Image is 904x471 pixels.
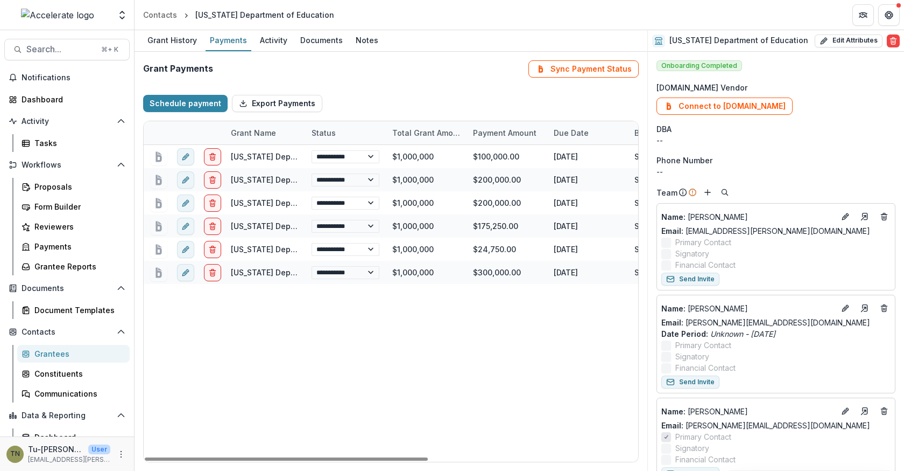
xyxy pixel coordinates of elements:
[839,210,852,223] button: Edit
[675,259,736,271] span: Financial Contact
[88,445,110,454] p: User
[656,60,742,71] span: Onboarding Completed
[206,32,251,48] div: Payments
[351,32,383,48] div: Notes
[34,241,121,252] div: Payments
[34,368,121,379] div: Constituents
[10,451,20,458] div: Tu-Quyen Nguyen
[547,214,628,238] div: [DATE]
[878,4,900,26] button: Get Help
[17,301,130,319] a: Document Templates
[143,30,201,51] a: Grant History
[150,241,167,258] button: bill.com-connect
[628,121,736,144] div: Budget Category
[204,195,221,212] button: delete
[547,168,628,191] div: [DATE]
[675,340,731,351] span: Primary Contact
[386,191,467,214] div: $1,000,000
[386,238,467,261] div: $1,000,000
[256,32,292,48] div: Activity
[195,9,334,20] div: [US_STATE] Department of Education
[675,454,736,465] span: Financial Contact
[547,238,628,261] div: [DATE]
[26,44,95,54] span: Search...
[231,268,615,277] a: [US_STATE] Department of Education - 2024 - States Leading Recovery (SLR) Grant Application 24-25
[4,407,130,424] button: Open Data & Reporting
[661,304,686,313] span: Name :
[4,91,130,108] a: Dashboard
[28,455,110,465] p: [EMAIL_ADDRESS][PERSON_NAME][DOMAIN_NAME]
[351,30,383,51] a: Notes
[661,376,719,389] button: Send Invite
[661,318,683,327] span: Email:
[675,248,709,259] span: Signatory
[661,421,683,430] span: Email:
[467,214,547,238] div: $175,250.00
[528,60,639,78] button: Sync Payment Status
[675,431,731,442] span: Primary Contact
[17,238,130,255] a: Payments
[634,244,648,255] div: SLR
[661,211,835,223] a: Name: [PERSON_NAME]
[17,198,130,216] a: Form Builder
[150,148,167,165] button: bill.com-connect
[17,218,130,235] a: Reviewers
[34,137,121,149] div: Tasks
[22,73,125,82] span: Notifications
[386,145,467,168] div: $1,000,000
[231,198,615,207] a: [US_STATE] Department of Education - 2024 - States Leading Recovery (SLR) Grant Application 24-25
[661,406,835,417] p: [PERSON_NAME]
[206,30,251,51] a: Payments
[839,302,852,315] button: Edit
[204,241,221,258] button: delete
[17,428,130,446] a: Dashboard
[661,225,870,237] a: Email: [EMAIL_ADDRESS][PERSON_NAME][DOMAIN_NAME]
[661,226,683,235] span: Email:
[177,264,194,281] button: edit
[4,156,130,174] button: Open Workflows
[204,218,221,235] button: delete
[99,44,121,56] div: ⌘ + K
[4,113,130,130] button: Open Activity
[675,237,731,248] span: Primary Contact
[701,186,714,199] button: Add
[296,32,347,48] div: Documents
[656,155,712,166] span: Phone Number
[656,82,747,93] span: [DOMAIN_NAME] Vendor
[17,345,130,363] a: Grantees
[675,351,709,362] span: Signatory
[177,148,194,165] button: edit
[547,127,595,138] div: Due Date
[634,267,648,278] div: SLR
[386,168,467,191] div: $1,000,000
[656,135,895,146] div: --
[150,195,167,212] button: bill.com-connect
[661,317,870,328] a: Email: [PERSON_NAME][EMAIL_ADDRESS][DOMAIN_NAME]
[34,181,121,192] div: Proposals
[21,9,94,22] img: Accelerate logo
[634,220,648,232] div: SLR
[232,95,322,112] button: Export Payments
[224,127,282,138] div: Grant Name
[224,121,305,144] div: Grant Name
[887,34,900,47] button: Delete
[305,127,342,138] div: Status
[718,186,731,199] button: Search
[467,145,547,168] div: $100,000.00
[296,30,347,51] a: Documents
[656,187,677,198] p: Team
[467,121,547,144] div: Payment Amount
[177,171,194,189] button: edit
[656,123,672,135] span: DBA
[856,208,873,225] a: Go to contact
[661,273,719,286] button: Send Invite
[839,405,852,418] button: Edit
[656,166,895,177] div: --
[634,174,648,185] div: SLR
[856,403,873,420] a: Go to contact
[386,261,467,284] div: $1,000,000
[628,127,704,138] div: Budget Category
[143,9,177,20] div: Contacts
[177,195,194,212] button: edit
[139,7,338,23] nav: breadcrumb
